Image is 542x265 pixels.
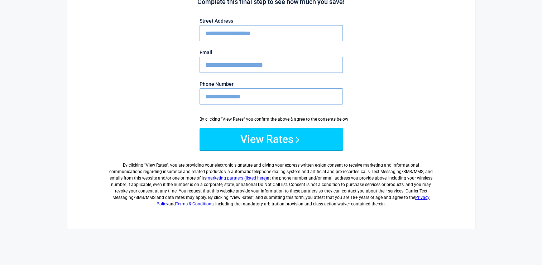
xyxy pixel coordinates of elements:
a: marketing partners (listed here) [206,176,267,181]
label: Street Address [200,18,343,23]
label: Phone Number [200,82,343,87]
button: View Rates [200,128,343,150]
span: View Rates [146,163,167,168]
div: By clicking "View Rates" you confirm the above & agree to the consents below [200,116,343,122]
label: Email [200,50,343,55]
a: Terms & Conditions [176,201,214,206]
label: By clicking " ", you are providing your electronic signature and giving your express written e-si... [107,156,436,207]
